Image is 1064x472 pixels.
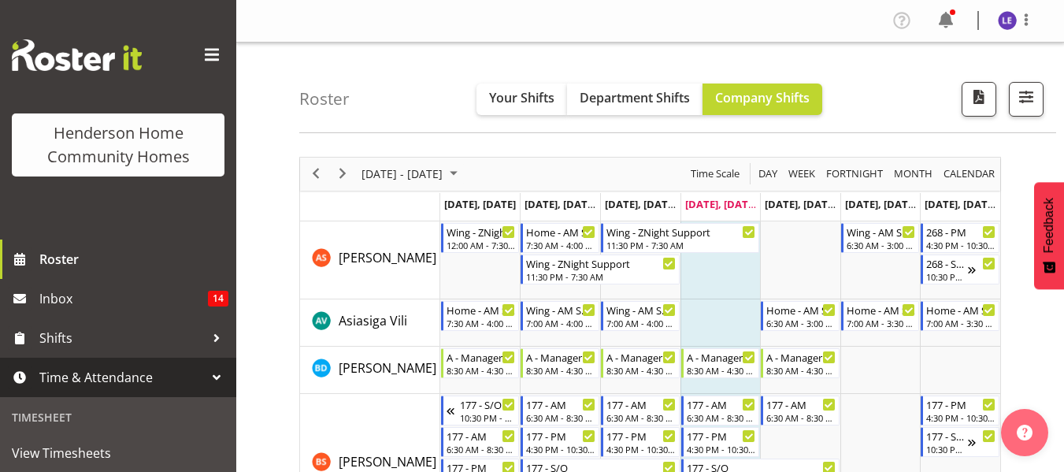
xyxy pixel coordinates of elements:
div: 268 - PM [926,224,995,240]
a: [PERSON_NAME] [339,248,436,267]
div: 11:30 PM - 7:30 AM [606,239,755,251]
div: Home - AM Support 2 [766,302,836,318]
span: Week [787,164,817,184]
div: 4:30 PM - 10:30 PM [526,443,595,455]
div: Arshdeep Singh"s event - Wing - AM Support 1 Begin From Saturday, September 20, 2025 at 6:30:00 A... [841,223,920,253]
div: 177 - AM [687,396,756,412]
div: A - Manager [766,349,836,365]
div: 6:30 AM - 3:00 PM [766,317,836,329]
span: [PERSON_NAME] [339,249,436,266]
div: 4:30 PM - 10:30 PM [926,239,995,251]
div: Wing - ZNight Support [606,224,755,240]
div: 7:00 AM - 4:00 PM [526,317,595,329]
div: 7:00 AM - 3:30 PM [847,317,916,329]
span: [DATE], [DATE] [605,197,677,211]
button: Next [332,164,354,184]
button: Company Shifts [703,84,822,115]
div: Asiasiga Vili"s event - Home - AM Support 3 Begin From Monday, September 15, 2025 at 7:30:00 AM G... [441,301,520,331]
div: 177 - PM [926,396,995,412]
div: 7:30 AM - 4:00 PM [447,317,516,329]
div: A - Manager [606,349,676,365]
div: 6:30 AM - 8:30 AM [687,411,756,424]
span: View Timesheets [12,441,224,465]
div: Wing - ZNight Support [447,224,516,240]
span: Roster [39,247,228,271]
div: Wing - AM Support 1 [847,224,916,240]
img: help-xxl-2.png [1017,425,1032,440]
td: Arshdeep Singh resource [300,221,440,299]
div: Wing - AM Support 2 [526,302,595,318]
div: Billie Sothern"s event - 177 - PM Begin From Wednesday, September 17, 2025 at 4:30:00 PM GMT+12:0... [601,427,680,457]
div: Arshdeep Singh"s event - Wing - ZNight Support Begin From Wednesday, September 17, 2025 at 11:30:... [601,223,759,253]
div: Arshdeep Singh"s event - Home - AM Support 3 Begin From Tuesday, September 16, 2025 at 7:30:00 AM... [521,223,599,253]
div: 177 - AM [606,396,676,412]
span: Fortnight [825,164,884,184]
div: 268 - S/O [926,255,968,271]
div: 7:30 AM - 4:00 PM [526,239,595,251]
span: [DATE], [DATE] [685,197,757,211]
div: 7:00 AM - 4:00 PM [606,317,676,329]
button: Previous [306,164,327,184]
div: Billie Sothern"s event - 177 - PM Begin From Thursday, September 18, 2025 at 4:30:00 PM GMT+12:00... [681,427,760,457]
div: 10:30 PM - 6:30 AM [926,443,968,455]
div: Billie Sothern"s event - 177 - AM Begin From Thursday, September 18, 2025 at 6:30:00 AM GMT+12:00... [681,396,760,426]
div: 12:00 AM - 7:30 AM [447,239,516,251]
span: [PERSON_NAME] [339,359,436,377]
span: Day [757,164,779,184]
span: [DATE], [DATE] [925,197,996,211]
span: [DATE] - [DATE] [360,164,444,184]
div: Billie Sothern"s event - 177 - PM Begin From Sunday, September 21, 2025 at 4:30:00 PM GMT+12:00 E... [921,396,999,426]
div: Asiasiga Vili"s event - Home - AM Support 1 Begin From Saturday, September 20, 2025 at 7:00:00 AM... [841,301,920,331]
span: Company Shifts [715,89,810,106]
button: Fortnight [824,164,886,184]
button: Department Shifts [567,84,703,115]
div: 8:30 AM - 4:30 PM [526,364,595,377]
div: Asiasiga Vili"s event - Wing - AM Support 2 Begin From Wednesday, September 17, 2025 at 7:00:00 A... [601,301,680,331]
button: Filter Shifts [1009,82,1044,117]
div: A - Manager [447,349,516,365]
div: Wing - AM Support 2 [606,302,676,318]
div: Asiasiga Vili"s event - Home - AM Support 2 Begin From Friday, September 19, 2025 at 6:30:00 AM G... [761,301,840,331]
div: 8:30 AM - 4:30 PM [687,364,756,377]
div: Barbara Dunlop"s event - A - Manager Begin From Wednesday, September 17, 2025 at 8:30:00 AM GMT+1... [601,348,680,378]
span: [DATE], [DATE] [765,197,836,211]
span: [DATE], [DATE] [845,197,917,211]
div: 177 - PM [687,428,756,444]
div: Arshdeep Singh"s event - 268 - S/O Begin From Sunday, September 21, 2025 at 10:30:00 PM GMT+12:00... [921,255,999,284]
div: Barbara Dunlop"s event - A - Manager Begin From Tuesday, September 16, 2025 at 8:30:00 AM GMT+12:... [521,348,599,378]
button: Month [941,164,998,184]
div: Home - AM Support 3 [447,302,516,318]
div: September 15 - 21, 2025 [356,158,467,191]
div: Billie Sothern"s event - 177 - S/O Begin From Sunday, September 14, 2025 at 10:30:00 PM GMT+12:00... [441,396,520,426]
div: Billie Sothern"s event - 177 - AM Begin From Tuesday, September 16, 2025 at 6:30:00 AM GMT+12:00 ... [521,396,599,426]
div: 8:30 AM - 4:30 PM [447,364,516,377]
div: 177 - PM [606,428,676,444]
div: Home - AM Support 3 [526,224,595,240]
div: Barbara Dunlop"s event - A - Manager Begin From Thursday, September 18, 2025 at 8:30:00 AM GMT+12... [681,348,760,378]
div: 6:30 AM - 8:30 AM [766,411,836,424]
div: A - Manager [687,349,756,365]
span: [DATE], [DATE] [444,197,516,211]
button: Timeline Month [892,164,936,184]
button: Download a PDF of the roster according to the set date range. [962,82,996,117]
img: laura-ellis8533.jpg [998,11,1017,30]
button: Timeline Day [756,164,780,184]
div: 177 - AM [526,396,595,412]
button: Time Scale [688,164,743,184]
div: previous period [302,158,329,191]
div: 177 - S/O [926,428,968,444]
div: 177 - S/O [460,396,516,412]
div: 4:30 PM - 10:30 PM [926,411,995,424]
span: Asiasiga Vili [339,312,407,329]
div: Home - AM Support 1 [926,302,995,318]
div: 10:30 PM - 6:30 AM [460,411,516,424]
span: Month [892,164,934,184]
div: Billie Sothern"s event - 177 - AM Begin From Friday, September 19, 2025 at 6:30:00 AM GMT+12:00 E... [761,396,840,426]
div: 8:30 AM - 4:30 PM [766,364,836,377]
span: Inbox [39,287,208,310]
span: Time Scale [689,164,741,184]
div: 177 - AM [447,428,516,444]
button: Your Shifts [476,84,567,115]
a: [PERSON_NAME] [339,452,436,471]
div: Timesheet [4,401,232,433]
